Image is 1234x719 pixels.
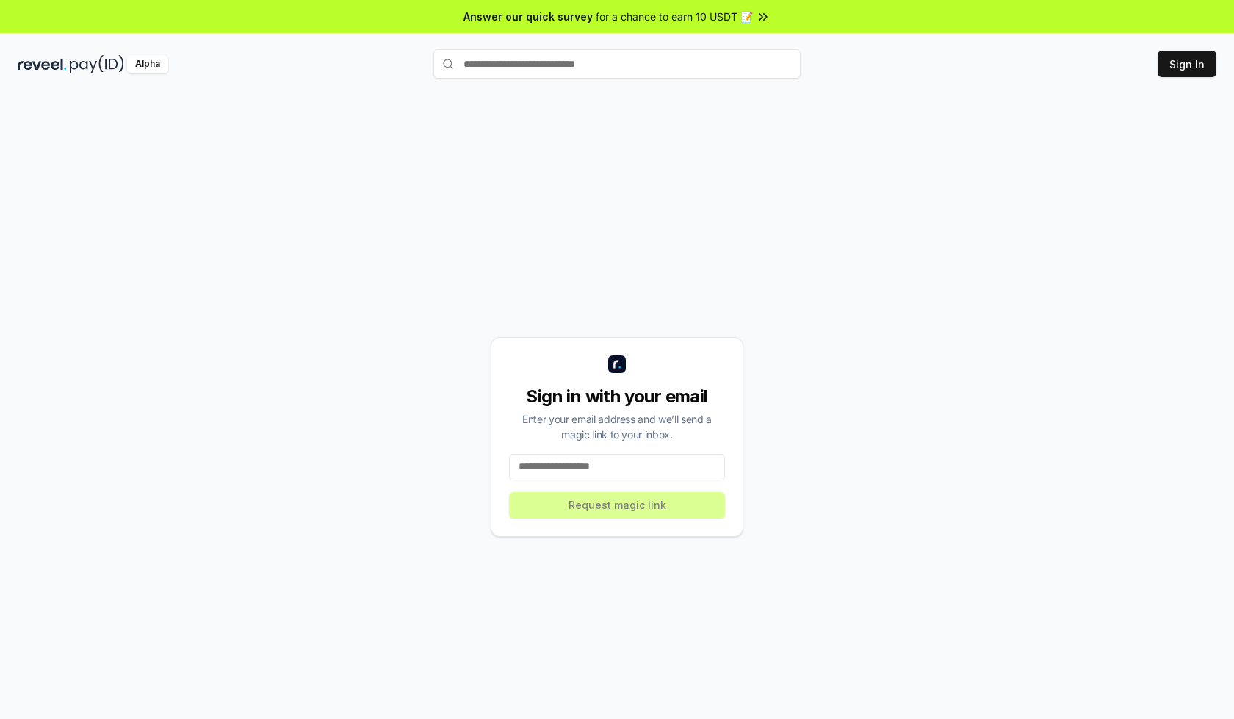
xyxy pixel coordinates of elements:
[70,55,124,73] img: pay_id
[596,9,753,24] span: for a chance to earn 10 USDT 📝
[509,411,725,442] div: Enter your email address and we’ll send a magic link to your inbox.
[463,9,593,24] span: Answer our quick survey
[1158,51,1216,77] button: Sign In
[18,55,67,73] img: reveel_dark
[509,385,725,408] div: Sign in with your email
[608,355,626,373] img: logo_small
[127,55,168,73] div: Alpha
